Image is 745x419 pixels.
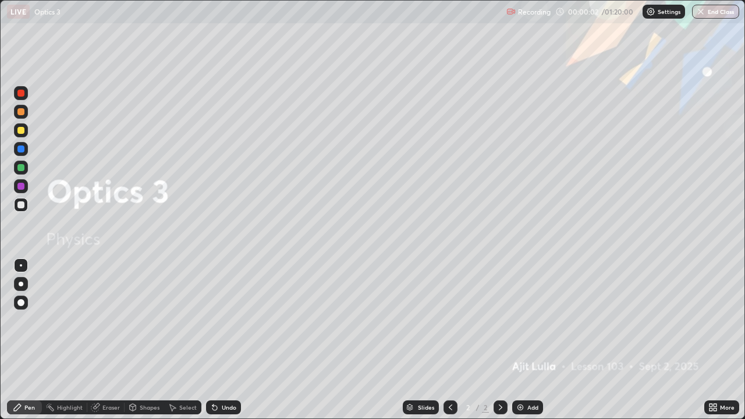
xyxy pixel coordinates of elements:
div: More [720,404,735,410]
p: LIVE [10,7,26,16]
div: Eraser [102,404,120,410]
div: 2 [482,402,489,413]
div: Slides [418,404,434,410]
img: add-slide-button [516,403,525,412]
p: Settings [658,9,680,15]
button: End Class [692,5,739,19]
p: Optics 3 [34,7,61,16]
img: end-class-cross [696,7,705,16]
div: Highlight [57,404,83,410]
div: / [476,404,480,411]
p: Recording [518,8,551,16]
div: 2 [462,404,474,411]
div: Shapes [140,404,159,410]
div: Add [527,404,538,410]
div: Select [179,404,197,410]
div: Undo [222,404,236,410]
img: class-settings-icons [646,7,655,16]
div: Pen [24,404,35,410]
img: recording.375f2c34.svg [506,7,516,16]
